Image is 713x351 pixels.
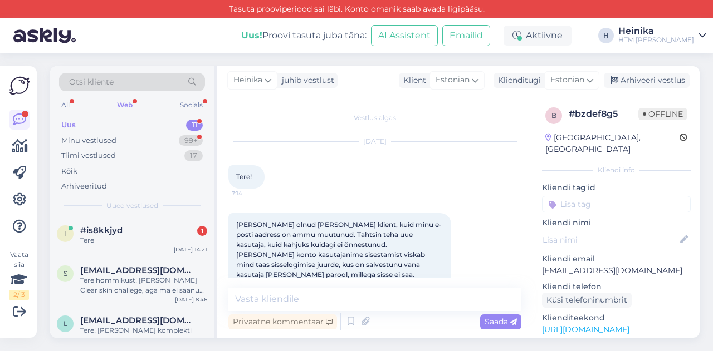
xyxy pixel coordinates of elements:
[604,73,690,88] div: Arhiveeri vestlus
[80,315,196,325] span: ly.kotkas@gmail.com
[277,75,334,86] div: juhib vestlust
[241,30,262,41] b: Uus!
[618,27,706,45] a: HeinikaHTM [PERSON_NAME]
[80,275,207,295] div: Tere hommikust! [PERSON_NAME] Clear skin challege, aga ma ei saanud eile videot meilile!
[64,229,66,238] span: i
[442,25,490,46] button: Emailid
[184,150,203,161] div: 17
[61,181,107,192] div: Arhiveeritud
[64,269,67,278] span: s
[232,189,274,197] span: 7:14
[551,111,556,120] span: b
[61,150,116,161] div: Tiimi vestlused
[186,120,203,131] div: 11
[80,225,123,235] span: #is8kkjyd
[228,136,521,146] div: [DATE]
[504,26,572,46] div: Aktiivne
[543,234,678,246] input: Lisa nimi
[542,324,629,334] a: [URL][DOMAIN_NAME]
[618,36,694,45] div: HTM [PERSON_NAME]
[241,29,367,42] div: Proovi tasuta juba täna:
[9,250,29,300] div: Vaata siia
[545,132,680,155] div: [GEOGRAPHIC_DATA], [GEOGRAPHIC_DATA]
[550,74,584,86] span: Estonian
[485,317,517,327] span: Saada
[106,201,158,211] span: Uued vestlused
[228,314,337,329] div: Privaatne kommentaar
[197,226,207,236] div: 1
[9,75,30,96] img: Askly Logo
[542,312,691,324] p: Klienditeekond
[618,27,694,36] div: Heinika
[228,113,521,123] div: Vestlus algas
[542,182,691,194] p: Kliendi tag'id
[399,75,426,86] div: Klient
[179,135,203,146] div: 99+
[61,120,76,131] div: Uus
[236,220,442,309] span: [PERSON_NAME] olnud [PERSON_NAME] klient, kuid minu e-posti aadress on ammu muutunud. Tahtsin teh...
[61,166,77,177] div: Kõik
[174,245,207,254] div: [DATE] 14:21
[80,325,207,345] div: Tere! [PERSON_NAME] komplekti kätte, aga minuni pole jõudnud veel tänane video, mis pidi tulema ü...
[233,74,262,86] span: Heinika
[569,107,638,121] div: # bzdef8g5
[80,235,207,245] div: Tere
[542,293,632,308] div: Küsi telefoninumbrit
[542,196,691,212] input: Lisa tag
[236,172,252,181] span: Tere!
[178,98,205,112] div: Socials
[64,319,67,328] span: l
[69,76,114,88] span: Otsi kliente
[542,253,691,265] p: Kliendi email
[59,98,72,112] div: All
[80,265,196,275] span: sirje.puusepp2@mail.ee
[175,295,207,304] div: [DATE] 8:46
[542,165,691,175] div: Kliendi info
[61,135,116,146] div: Minu vestlused
[542,265,691,276] p: [EMAIL_ADDRESS][DOMAIN_NAME]
[371,25,438,46] button: AI Assistent
[638,108,687,120] span: Offline
[436,74,470,86] span: Estonian
[494,75,541,86] div: Klienditugi
[9,290,29,300] div: 2 / 3
[542,281,691,293] p: Kliendi telefon
[115,98,135,112] div: Web
[598,28,614,43] div: H
[542,217,691,229] p: Kliendi nimi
